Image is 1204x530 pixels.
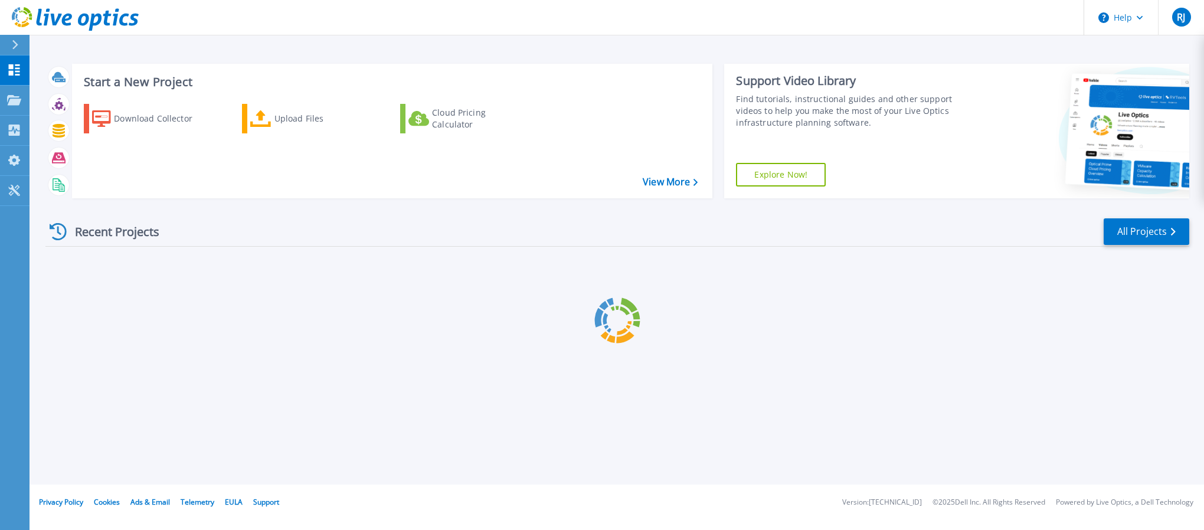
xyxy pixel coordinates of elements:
li: © 2025 Dell Inc. All Rights Reserved [933,499,1045,506]
div: Find tutorials, instructional guides and other support videos to help you make the most of your L... [736,93,974,129]
div: Recent Projects [45,217,175,246]
a: Telemetry [181,497,214,507]
li: Powered by Live Optics, a Dell Technology [1056,499,1193,506]
div: Upload Files [274,107,369,130]
span: RJ [1177,12,1185,22]
a: Upload Files [242,104,374,133]
div: Support Video Library [736,73,974,89]
a: Privacy Policy [39,497,83,507]
a: Cookies [94,497,120,507]
h3: Start a New Project [84,76,698,89]
a: EULA [225,497,243,507]
a: Download Collector [84,104,215,133]
li: Version: [TECHNICAL_ID] [842,499,922,506]
div: Cloud Pricing Calculator [432,107,526,130]
a: Explore Now! [736,163,826,187]
div: Download Collector [114,107,208,130]
a: All Projects [1104,218,1189,245]
a: View More [643,176,698,188]
a: Support [253,497,279,507]
a: Cloud Pricing Calculator [400,104,532,133]
a: Ads & Email [130,497,170,507]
